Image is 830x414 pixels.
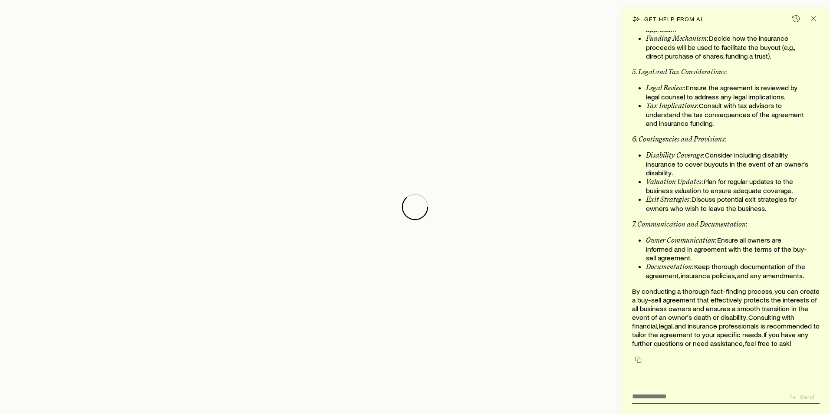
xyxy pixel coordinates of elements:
strong: Exit Strategies [646,195,689,204]
h3: : [632,135,820,144]
button: Send [786,391,820,402]
li: : Plan for regular updates to the business valuation to ensure adequate coverage. [646,177,809,195]
p: By conducting a thorough fact-finding process, you can create a buy-sell agreement that effective... [632,287,820,348]
li: : Ensure the agreement is reviewed by legal counsel to address any legal implications. [646,83,809,101]
li: : Keep thorough documentation of the agreement, insurance policies, and any amendments. [646,262,809,280]
strong: 7. Communication and Documentation [632,220,746,228]
h3: : [632,220,820,229]
p: Send [800,393,814,400]
p: Get help from AI [644,16,702,23]
strong: Owner Communication [646,236,715,244]
li: : Ensure all owners are informed and in agreement with the terms of the buy-sell agreement. [646,236,809,262]
li: : Consult with tax advisors to understand the tax consequences of the agreement and insurance fun... [646,101,809,128]
strong: 6. Contingencies and Provisions [632,135,725,143]
strong: Documentation [646,263,692,271]
strong: Legal Review [646,84,684,92]
strong: Valuation Updates [646,177,702,186]
h3: : [632,67,820,76]
strong: Disability Coverage [646,151,703,159]
button: Close [807,13,820,25]
strong: 5. Legal and Tax Considerations [632,68,725,76]
strong: Funding Mechanism [646,34,707,43]
li: : Discuss potential exit strategies for owners who wish to leave the business. [646,195,809,213]
li: : Consider including disability insurance to cover buyouts in the event of an owner's disability. [646,151,809,177]
li: : Decide how the insurance proceeds will be used to facilitate the buyout (e.g., direct purchase ... [646,34,809,60]
strong: Tax Implications [646,102,697,110]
